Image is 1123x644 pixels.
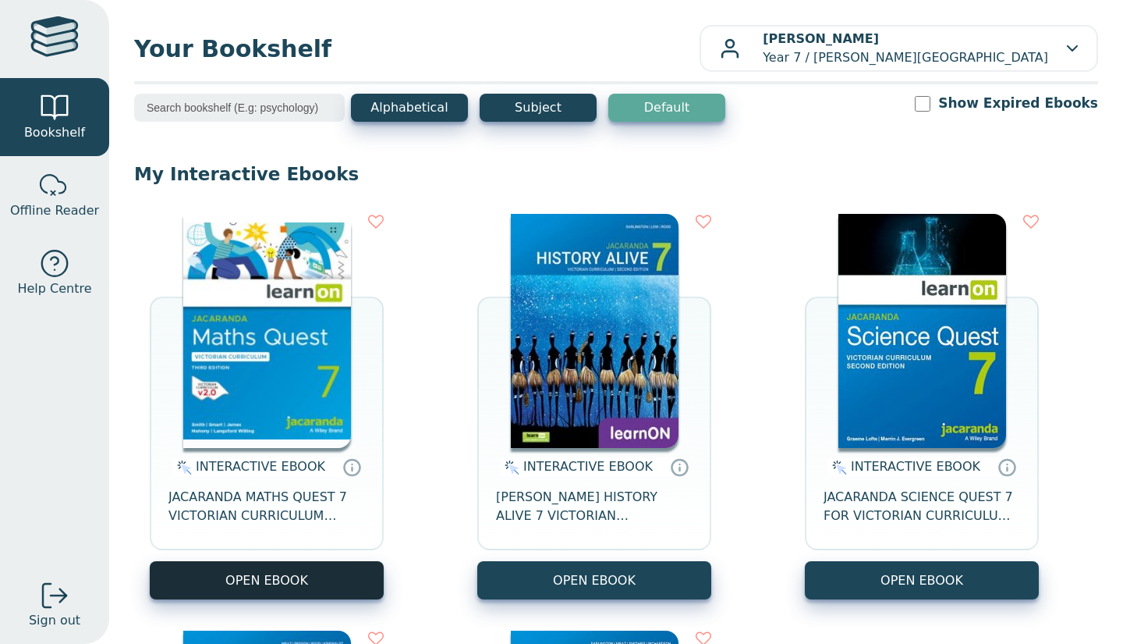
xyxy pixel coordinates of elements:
a: Interactive eBooks are accessed online via the publisher’s portal. They contain interactive resou... [670,457,689,476]
button: OPEN EBOOK [477,561,711,600]
label: Show Expired Ebooks [938,94,1098,113]
img: 329c5ec2-5188-ea11-a992-0272d098c78b.jpg [838,214,1006,448]
button: OPEN EBOOK [805,561,1039,600]
a: Interactive eBooks are accessed online via the publisher’s portal. They contain interactive resou... [342,457,361,476]
span: Offline Reader [10,201,99,220]
span: [PERSON_NAME] HISTORY ALIVE 7 VICTORIAN CURRICULUM LEARNON EBOOK 2E [496,488,693,525]
a: Interactive eBooks are accessed online via the publisher’s portal. They contain interactive resou... [997,457,1016,476]
img: interactive.svg [827,458,847,477]
img: interactive.svg [500,458,519,477]
button: OPEN EBOOK [150,561,384,600]
input: Search bookshelf (E.g: psychology) [134,94,345,122]
span: INTERACTIVE EBOOK [523,459,653,474]
b: [PERSON_NAME] [763,31,879,46]
span: Help Centre [17,279,91,298]
span: Bookshelf [24,123,85,142]
img: d4781fba-7f91-e911-a97e-0272d098c78b.jpg [511,214,678,448]
span: JACARANDA MATHS QUEST 7 VICTORIAN CURRICULUM LEARNON EBOOK 3E [168,488,365,525]
p: Year 7 / [PERSON_NAME][GEOGRAPHIC_DATA] [763,30,1048,67]
button: Default [608,94,725,122]
button: Subject [480,94,597,122]
img: interactive.svg [172,458,192,477]
span: Your Bookshelf [134,31,700,66]
span: INTERACTIVE EBOOK [851,459,980,474]
span: INTERACTIVE EBOOK [196,459,325,474]
button: Alphabetical [351,94,468,122]
button: [PERSON_NAME]Year 7 / [PERSON_NAME][GEOGRAPHIC_DATA] [700,25,1098,72]
p: My Interactive Ebooks [134,162,1098,186]
span: JACARANDA SCIENCE QUEST 7 FOR VICTORIAN CURRICULUM LEARNON 2E EBOOK [824,488,1020,525]
span: Sign out [29,611,80,630]
img: b87b3e28-4171-4aeb-a345-7fa4fe4e6e25.jpg [183,214,351,448]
